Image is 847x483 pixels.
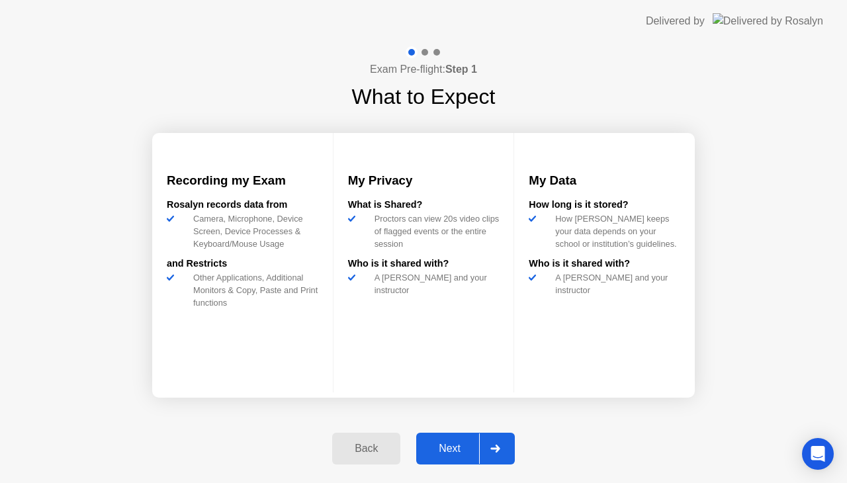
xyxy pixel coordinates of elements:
[370,62,477,77] h4: Exam Pre-flight:
[332,433,400,464] button: Back
[167,257,318,271] div: and Restricts
[416,433,515,464] button: Next
[529,171,680,190] h3: My Data
[369,212,500,251] div: Proctors can view 20s video clips of flagged events or the entire session
[550,271,680,296] div: A [PERSON_NAME] and your instructor
[352,81,496,112] h1: What to Expect
[529,198,680,212] div: How long is it stored?
[336,443,396,455] div: Back
[188,271,318,310] div: Other Applications, Additional Monitors & Copy, Paste and Print functions
[348,198,500,212] div: What is Shared?
[529,257,680,271] div: Who is it shared with?
[420,443,479,455] div: Next
[348,171,500,190] h3: My Privacy
[167,198,318,212] div: Rosalyn records data from
[445,64,477,75] b: Step 1
[369,271,500,296] div: A [PERSON_NAME] and your instructor
[713,13,823,28] img: Delivered by Rosalyn
[802,438,834,470] div: Open Intercom Messenger
[550,212,680,251] div: How [PERSON_NAME] keeps your data depends on your school or institution’s guidelines.
[348,257,500,271] div: Who is it shared with?
[188,212,318,251] div: Camera, Microphone, Device Screen, Device Processes & Keyboard/Mouse Usage
[167,171,318,190] h3: Recording my Exam
[646,13,705,29] div: Delivered by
